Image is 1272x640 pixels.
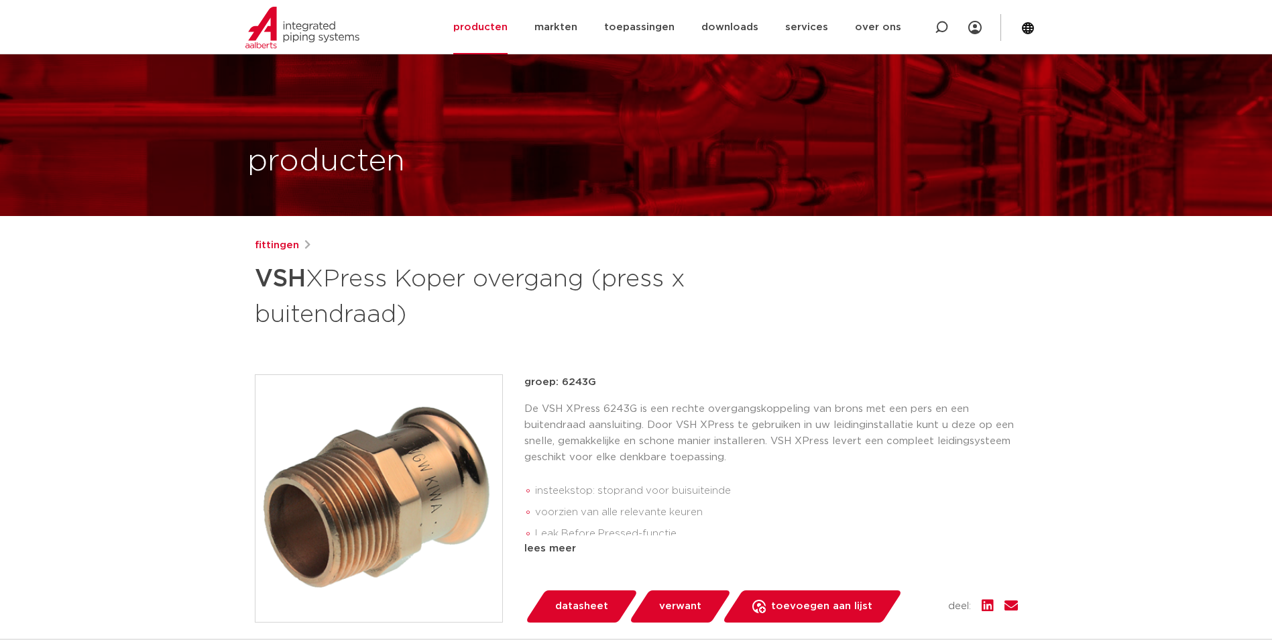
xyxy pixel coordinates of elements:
h1: producten [247,140,405,183]
span: deel: [948,598,971,615]
a: datasheet [524,590,638,623]
p: groep: 6243G [524,374,1018,390]
span: datasheet [555,596,608,617]
h1: XPress Koper overgang (press x buitendraad) [255,259,758,331]
div: lees meer [524,541,1018,557]
a: verwant [628,590,732,623]
li: voorzien van alle relevante keuren [535,502,1018,523]
strong: VSH [255,267,306,291]
li: insteekstop: stoprand voor buisuiteinde [535,480,1018,502]
span: toevoegen aan lijst [771,596,872,617]
a: fittingen [255,237,299,254]
p: De VSH XPress 6243G is een rechte overgangskoppeling van brons met een pers en een buitendraad aa... [524,401,1018,466]
li: Leak Before Pressed-functie [535,523,1018,545]
img: Product Image for VSH XPress Koper overgang (press x buitendraad) [255,375,502,622]
span: verwant [659,596,701,617]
